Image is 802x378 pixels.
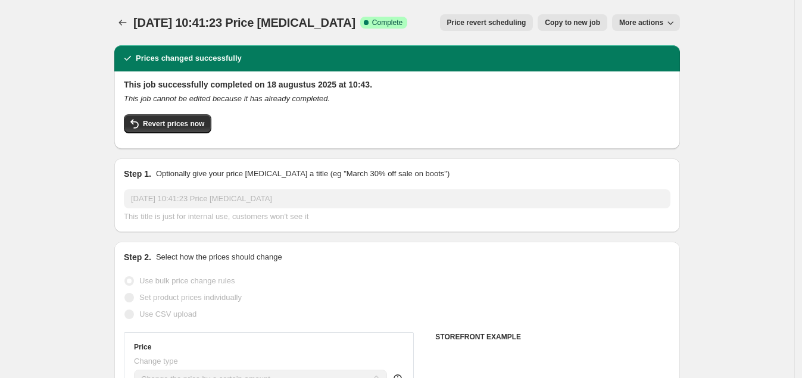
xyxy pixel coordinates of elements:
[156,251,282,263] p: Select how the prices should change
[440,14,533,31] button: Price revert scheduling
[619,18,663,27] span: More actions
[134,357,178,365] span: Change type
[124,189,670,208] input: 30% off holiday sale
[139,310,196,318] span: Use CSV upload
[134,342,151,352] h3: Price
[133,16,355,29] span: [DATE] 10:41:23 Price [MEDICAL_DATA]
[139,293,242,302] span: Set product prices individually
[447,18,526,27] span: Price revert scheduling
[538,14,607,31] button: Copy to new job
[114,14,131,31] button: Price change jobs
[136,52,242,64] h2: Prices changed successfully
[124,212,308,221] span: This title is just for internal use, customers won't see it
[139,276,235,285] span: Use bulk price change rules
[124,94,330,103] i: This job cannot be edited because it has already completed.
[156,168,450,180] p: Optionally give your price [MEDICAL_DATA] a title (eg "March 30% off sale on boots")
[124,79,670,90] h2: This job successfully completed on 18 augustus 2025 at 10:43.
[545,18,600,27] span: Copy to new job
[372,18,402,27] span: Complete
[612,14,680,31] button: More actions
[124,168,151,180] h2: Step 1.
[124,114,211,133] button: Revert prices now
[435,332,670,342] h6: STOREFRONT EXAMPLE
[124,251,151,263] h2: Step 2.
[143,119,204,129] span: Revert prices now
